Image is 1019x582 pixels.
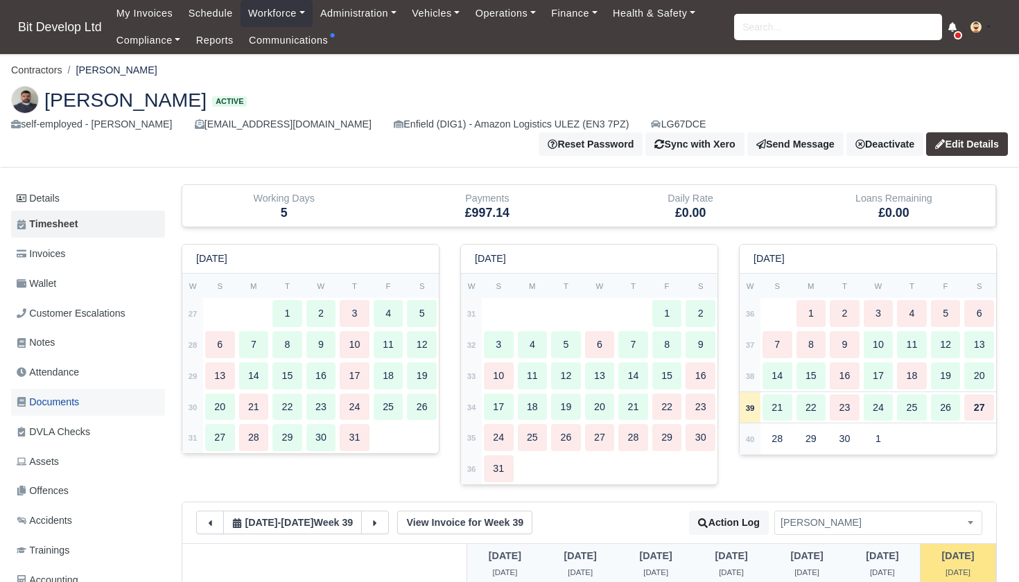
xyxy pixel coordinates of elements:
[189,27,241,54] a: Reports
[686,424,715,451] div: 30
[698,282,704,290] small: S
[830,394,860,421] div: 23
[484,362,514,389] div: 10
[407,300,437,327] div: 5
[539,132,643,156] button: Reset Password
[689,511,769,535] button: Action Log
[468,282,476,290] small: W
[746,404,755,412] strong: 39
[11,389,165,416] a: Documents
[340,300,369,327] div: 3
[864,425,894,452] div: 1
[846,132,923,156] div: Deactivate
[686,394,715,421] div: 23
[796,331,826,358] div: 8
[746,341,755,349] strong: 37
[306,331,336,358] div: 9
[585,331,615,358] div: 6
[974,402,985,413] strong: 27
[467,465,476,473] strong: 36
[17,424,90,440] span: DVLA Checks
[397,511,532,534] a: View Invoice for Week 39
[17,394,79,410] span: Documents
[396,206,578,220] h5: £997.14
[518,424,548,451] div: 25
[239,394,269,421] div: 21
[11,240,165,267] a: Invoices
[11,270,165,297] a: Wallet
[484,331,514,358] div: 3
[272,300,302,327] div: 1
[205,424,235,451] div: 27
[11,300,165,327] a: Customer Escalations
[585,394,615,421] div: 20
[754,253,785,265] h6: [DATE]
[317,282,325,290] small: W
[600,206,782,220] h5: £0.00
[763,362,792,389] div: 14
[686,331,715,358] div: 9
[306,424,336,451] div: 30
[796,300,826,327] div: 1
[774,282,780,290] small: S
[419,282,425,290] small: S
[830,362,860,389] div: 16
[467,403,476,412] strong: 34
[11,13,109,41] span: Bit Develop Ltd
[493,568,518,576] span: 6 days ago
[775,514,982,531] span: Alexandru Lupu
[385,185,589,227] div: Payments
[897,362,927,389] div: 18
[618,424,648,451] div: 28
[217,282,223,290] small: S
[189,282,197,290] small: W
[340,331,369,358] div: 10
[62,62,157,78] li: [PERSON_NAME]
[193,191,375,206] div: Working Days
[618,362,648,389] div: 14
[792,185,996,227] div: Loans Remaining
[239,362,269,389] div: 14
[11,537,165,564] a: Trainings
[496,282,501,290] small: S
[340,424,369,451] div: 31
[585,362,615,389] div: 13
[518,362,548,389] div: 11
[17,246,65,262] span: Invoices
[926,132,1008,156] a: Edit Details
[489,550,521,561] span: 6 days ago
[964,362,994,389] div: 20
[803,206,985,220] h5: £0.00
[17,364,79,380] span: Attendance
[830,331,860,358] div: 9
[189,403,198,412] strong: 30
[484,394,514,421] div: 17
[950,515,1019,582] div: Chat Widget
[11,507,165,534] a: Accidents
[651,116,706,132] a: LG67DCE
[467,310,476,318] strong: 31
[631,282,636,290] small: T
[11,64,62,76] a: Contractors
[652,362,682,389] div: 15
[241,27,336,54] a: Communications
[1,75,1018,168] div: Alexandru Lupu
[866,550,898,561] span: 1 day ago
[941,550,974,561] span: 19 hours ago
[285,282,290,290] small: T
[931,331,961,358] div: 12
[564,282,568,290] small: T
[189,341,198,349] strong: 28
[652,300,682,327] div: 1
[551,394,581,421] div: 19
[734,14,942,40] input: Search...
[484,455,514,482] div: 31
[875,282,882,290] small: W
[467,434,476,442] strong: 35
[943,282,948,290] small: F
[11,14,109,41] a: Bit Develop Ltd
[596,282,604,290] small: W
[774,511,982,535] span: Alexandru Lupu
[897,331,927,358] div: 11
[518,394,548,421] div: 18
